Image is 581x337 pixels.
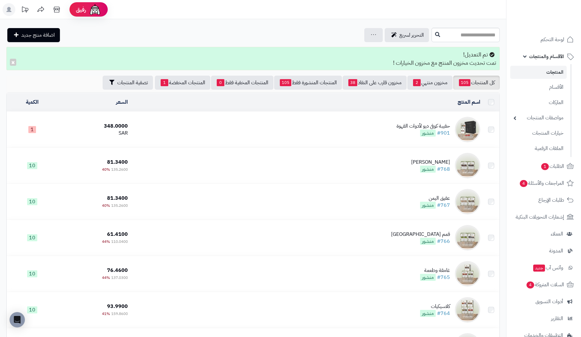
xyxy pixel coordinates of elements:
span: 105 [280,79,291,86]
span: 38 [348,79,357,86]
img: حقيبة كوفي ديو لأدوات القهوة [455,117,480,142]
div: غامقة وطعمة [420,267,450,274]
span: التقارير [551,314,563,323]
span: 10 [27,234,37,241]
span: لوحة التحكم [541,35,564,44]
div: قمم [GEOGRAPHIC_DATA] [391,231,450,238]
img: غامقة وطعمة [455,261,480,287]
span: 110.0400 [111,239,128,244]
a: المنتجات المخفضة1 [155,76,210,90]
span: 61.4100 [107,230,128,238]
img: عقيق اليمن [455,189,480,214]
a: #901 [437,129,450,137]
div: 348.0000 [60,123,128,130]
span: 1 [28,126,36,133]
a: المدونة [510,243,577,258]
span: 135.2600 [111,203,128,208]
span: منشور [420,310,436,317]
span: السلات المتروكة [526,280,564,289]
span: 0 [217,79,224,86]
a: #766 [437,237,450,245]
span: رفيق [76,6,86,13]
span: 44% [102,275,110,281]
a: تحديثات المنصة [17,3,33,18]
span: طلبات الإرجاع [538,196,564,205]
img: كلاسيكيات [455,297,480,323]
a: اسم المنتج [458,98,480,106]
span: 40% [102,167,110,172]
span: 81.3400 [107,158,128,166]
button: تصفية المنتجات [103,76,153,90]
span: 81.3400 [107,194,128,202]
span: 1 [541,163,549,170]
span: الطلبات [541,162,564,171]
img: قمم إندونيسيا [455,225,480,251]
a: #767 [437,201,450,209]
span: 10 [27,270,37,277]
a: المنتجات [510,66,567,79]
img: ai-face.png [89,3,101,16]
a: المنتجات المخفية فقط0 [211,76,273,90]
span: إشعارات التحويلات البنكية [516,213,564,221]
a: كل المنتجات105 [453,76,500,90]
div: SAR [60,130,128,137]
span: وآتس آب [533,263,563,272]
a: #768 [437,165,450,173]
span: 93.9900 [107,303,128,310]
a: #765 [437,273,450,281]
span: جديد [533,265,545,272]
span: 10 [27,162,37,169]
span: الأقسام والمنتجات [529,52,564,61]
a: وآتس آبجديد [510,260,577,275]
a: العملاء [510,226,577,242]
a: لوحة التحكم [510,32,577,47]
div: تم التعديل! تمت تحديث مخزون المنتج مع مخزون الخيارات ! [6,47,500,70]
a: الطلبات1 [510,159,577,174]
a: طلبات الإرجاع [510,192,577,208]
a: المنتجات المنشورة فقط105 [274,76,342,90]
span: التحرير لسريع [399,31,424,39]
span: منشور [420,166,436,173]
a: اضافة منتج جديد [7,28,60,42]
span: 40% [102,203,110,208]
span: 10 [27,306,37,313]
a: التقارير [510,311,577,326]
span: 4 [527,281,534,288]
a: #764 [437,310,450,317]
span: 41% [102,311,110,317]
span: 76.4600 [107,266,128,274]
a: السلات المتروكة4 [510,277,577,292]
span: 159.8600 [111,311,128,317]
span: 2 [413,79,421,86]
a: المراجعات والأسئلة4 [510,176,577,191]
a: التحرير لسريع [385,28,429,42]
span: 1 [161,79,168,86]
span: منشور [420,274,436,281]
a: إشعارات التحويلات البنكية [510,209,577,225]
a: الأقسام [510,80,567,94]
span: 137.0300 [111,275,128,281]
span: 105 [459,79,470,86]
span: منشور [420,130,436,137]
a: الكمية [26,98,39,106]
span: العملاء [551,229,563,238]
span: منشور [420,238,436,245]
a: مواصفات المنتجات [510,111,567,125]
a: مخزون منتهي2 [407,76,453,90]
div: Open Intercom Messenger [10,312,25,327]
span: منشور [420,202,436,209]
div: [PERSON_NAME] [411,159,450,166]
img: logo-2.png [538,15,575,28]
span: أدوات التسويق [535,297,563,306]
span: تصفية المنتجات [117,79,148,86]
button: × [10,59,16,66]
span: المدونة [549,246,563,255]
img: تركيش توينز [455,153,480,178]
span: 10 [27,198,37,205]
div: عقيق اليمن [420,195,450,202]
div: كلاسيكيات [420,303,450,310]
span: 135.2600 [111,167,128,172]
span: 4 [520,180,527,187]
a: مخزون قارب على النفاذ38 [343,76,407,90]
a: السعر [116,98,128,106]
